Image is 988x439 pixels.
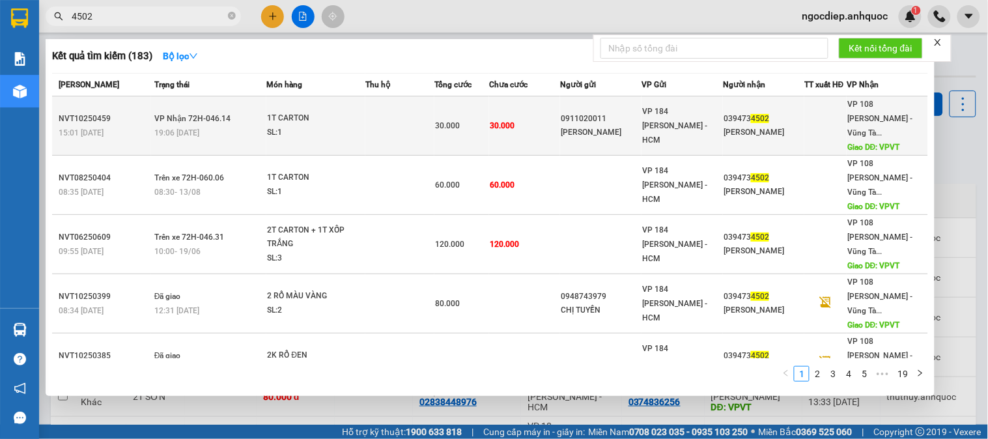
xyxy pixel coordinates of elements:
[435,180,460,190] span: 60.000
[13,85,27,98] img: warehouse-icon
[228,10,236,23] span: close-circle
[228,12,236,20] span: close-circle
[561,112,641,126] div: 0911020011
[59,231,150,244] div: NVT06250609
[54,12,63,21] span: search
[751,114,769,123] span: 4502
[267,171,365,185] div: 1T CARTON
[724,244,804,258] div: [PERSON_NAME]
[435,299,460,308] span: 80.000
[642,344,707,382] span: VP 184 [PERSON_NAME] - HCM
[13,323,27,337] img: warehouse-icon
[847,159,912,197] span: VP 108 [PERSON_NAME] - Vũng Tà...
[189,51,198,61] span: down
[267,348,365,363] div: 2K RỔ ĐEN
[59,188,104,197] span: 08:35 [DATE]
[59,349,150,363] div: NVT10250385
[154,233,224,242] span: Trên xe 72H-046.31
[267,185,365,199] div: SL: 1
[267,223,365,251] div: 2T CARTON + 1T XỐP TRẮNG
[266,80,302,89] span: Món hàng
[826,367,840,381] a: 3
[154,292,181,301] span: Đã giao
[154,80,190,89] span: Trạng thái
[154,351,181,360] span: Đã giao
[14,353,26,365] span: question-circle
[841,366,856,382] li: 4
[560,80,596,89] span: Người gửi
[267,304,365,318] div: SL: 2
[893,366,912,382] li: 19
[14,412,26,424] span: message
[154,173,224,182] span: Trên xe 72H-060.06
[839,38,923,59] button: Kết nối tổng đài
[267,126,365,140] div: SL: 1
[154,188,201,197] span: 08:30 - 13/08
[642,166,707,204] span: VP 184 [PERSON_NAME] - HCM
[847,218,912,256] span: VP 108 [PERSON_NAME] - Vũng Tà...
[642,107,707,145] span: VP 184 [PERSON_NAME] - HCM
[724,185,804,199] div: [PERSON_NAME]
[59,247,104,256] span: 09:55 [DATE]
[778,366,794,382] li: Previous Page
[267,111,365,126] div: 1T CARTON
[52,50,152,63] h3: Kết quả tìm kiếm ( 183 )
[841,367,856,381] a: 4
[856,366,872,382] li: 5
[847,100,912,137] span: VP 108 [PERSON_NAME] - Vũng Tà...
[152,46,208,66] button: Bộ lọcdown
[435,121,460,130] span: 30.000
[154,114,231,123] span: VP Nhận 72H-046.14
[154,128,199,137] span: 19:06 [DATE]
[810,366,825,382] li: 2
[849,41,912,55] span: Kết nối tổng đài
[267,251,365,266] div: SL: 3
[847,143,900,152] span: Giao DĐ: VPVT
[434,80,472,89] span: Tổng cước
[163,51,198,61] strong: Bộ lọc
[14,382,26,395] span: notification
[847,337,912,375] span: VP 108 [PERSON_NAME] - Vũng Tà...
[59,80,119,89] span: [PERSON_NAME]
[59,171,150,185] div: NVT08250404
[778,366,794,382] button: left
[561,304,641,317] div: CHỊ TUYỀN
[11,8,28,28] img: logo-vxr
[872,366,893,382] li: Next 5 Pages
[894,367,912,381] a: 19
[847,277,912,315] span: VP 108 [PERSON_NAME] - Vũng Tà...
[59,306,104,315] span: 08:34 [DATE]
[600,38,828,59] input: Nhập số tổng đài
[751,351,769,360] span: 4502
[724,304,804,317] div: [PERSON_NAME]
[912,366,928,382] li: Next Page
[723,80,765,89] span: Người nhận
[561,290,641,304] div: 0948743979
[795,367,809,381] a: 1
[916,369,924,377] span: right
[642,285,707,322] span: VP 184 [PERSON_NAME] - HCM
[724,290,804,304] div: 039473
[59,290,150,304] div: NVT10250399
[72,9,225,23] input: Tìm tên, số ĐT hoặc mã đơn
[804,80,844,89] span: TT xuất HĐ
[724,349,804,363] div: 039473
[561,126,641,139] div: [PERSON_NAME]
[154,247,201,256] span: 10:00 - 19/06
[642,80,666,89] span: VP Gửi
[59,128,104,137] span: 15:01 [DATE]
[782,369,790,377] span: left
[912,366,928,382] button: right
[810,367,825,381] a: 2
[847,320,900,330] span: Giao DĐ: VPVT
[365,80,390,89] span: Thu hộ
[435,358,460,367] span: 70.000
[13,52,27,66] img: solution-icon
[435,240,464,249] span: 120.000
[267,289,365,304] div: 2 RỔ MÀU VÀNG
[724,231,804,244] div: 039473
[751,173,769,182] span: 4502
[825,366,841,382] li: 3
[794,366,810,382] li: 1
[642,225,707,263] span: VP 184 [PERSON_NAME] - HCM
